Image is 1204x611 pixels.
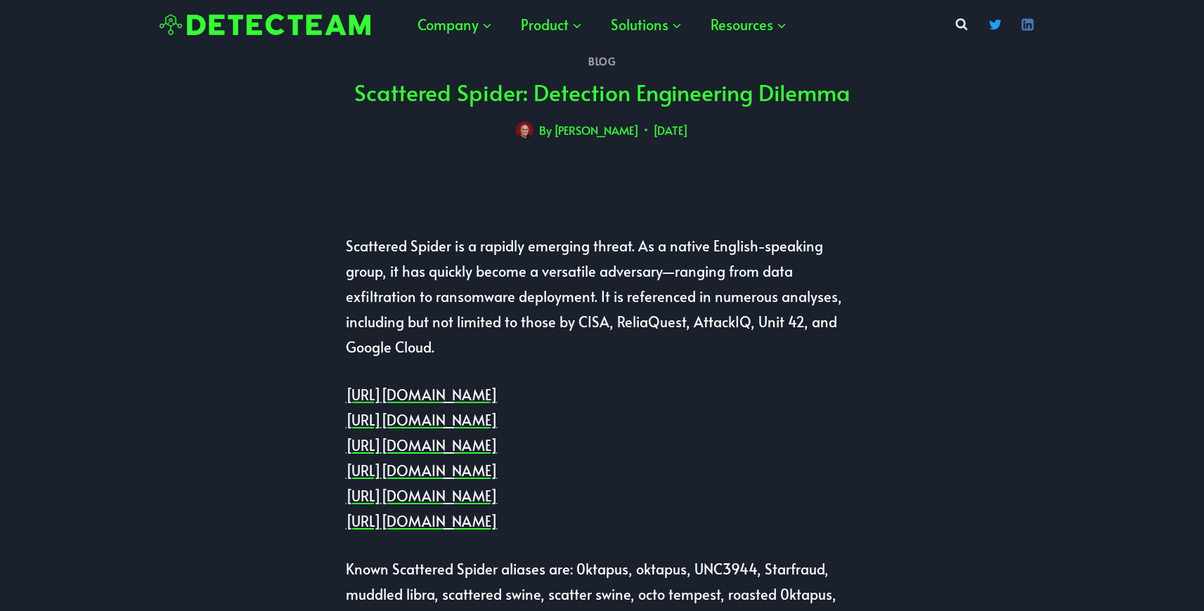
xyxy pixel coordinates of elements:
nav: Primary [403,4,801,46]
span: Company [417,12,493,37]
a: Company [403,4,507,46]
a: [URL][DOMAIN_NAME] [346,486,498,506]
a: [URL][DOMAIN_NAME] [346,461,498,480]
time: [DATE] [653,120,688,140]
span: Product [521,12,583,37]
p: Scattered Spider is a rapidly emerging threat. As a native English-speaking group, it has quickly... [346,233,859,360]
a: Author image [516,121,533,139]
a: Linkedin [1014,11,1042,39]
a: Solutions [597,4,697,46]
a: [PERSON_NAME] [554,122,639,138]
a: Twitter [981,11,1009,39]
a: [URL][DOMAIN_NAME] [346,435,498,455]
span: By [539,120,552,140]
a: [URL][DOMAIN_NAME] [346,385,498,405]
a: [URL][DOMAIN_NAME] [346,410,498,430]
img: Avatar photo [516,121,533,139]
a: [URL][DOMAIN_NAME] [346,511,498,531]
a: Blog [588,55,616,68]
span: Resources [711,12,787,37]
span: Solutions [611,12,682,37]
h1: Scattered Spider: Detection Engineering Dilemma [354,75,850,109]
button: View Search Form [949,12,974,37]
a: Product [507,4,597,46]
img: Detecteam [160,14,370,36]
a: Resources [697,4,801,46]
